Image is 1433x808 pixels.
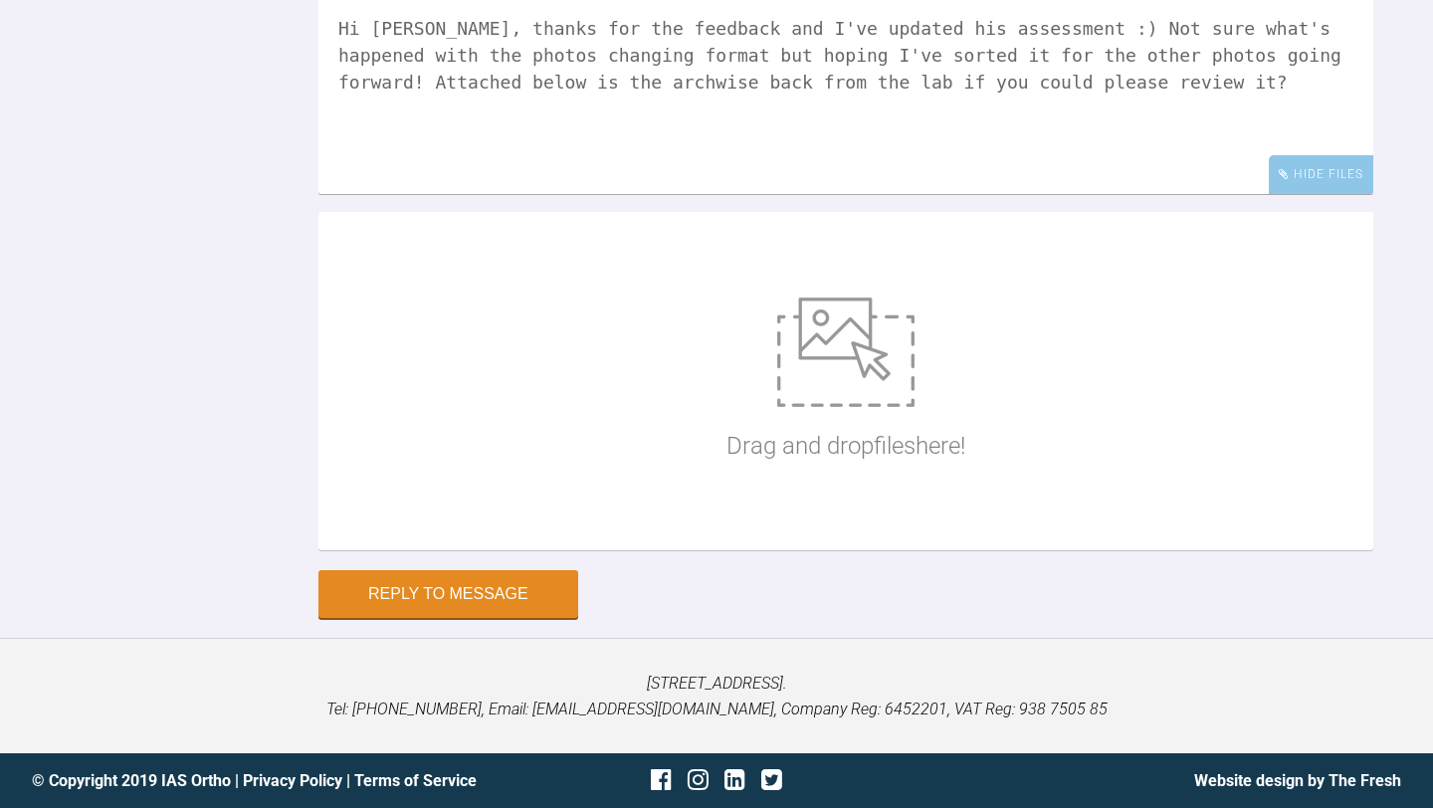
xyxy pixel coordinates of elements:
a: Website design by The Fresh [1194,771,1401,790]
p: Drag and drop files here! [726,427,965,465]
p: [STREET_ADDRESS]. Tel: [PHONE_NUMBER], Email: [EMAIL_ADDRESS][DOMAIN_NAME], Company Reg: 6452201,... [32,671,1401,721]
div: © Copyright 2019 IAS Ortho | | [32,768,489,794]
a: Terms of Service [354,771,477,790]
button: Reply to Message [318,570,578,618]
a: Privacy Policy [243,771,342,790]
div: Hide Files [1269,155,1373,194]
